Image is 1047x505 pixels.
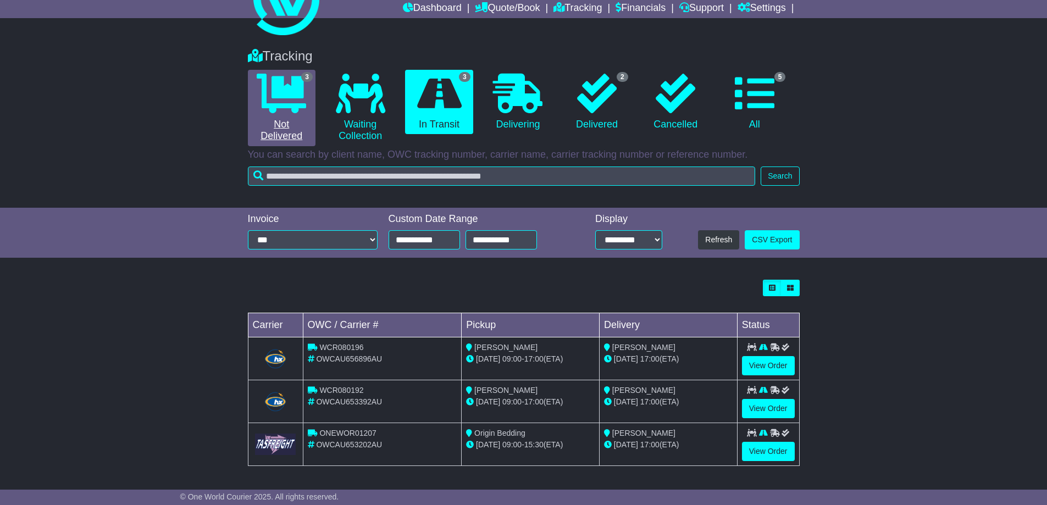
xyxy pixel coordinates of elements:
span: OWCAU656896AU [316,354,382,363]
span: 09:00 [502,354,522,363]
div: - (ETA) [466,353,595,365]
a: 5 All [721,70,788,135]
div: Tracking [242,48,805,64]
span: [PERSON_NAME] [612,343,675,352]
div: - (ETA) [466,439,595,451]
span: Origin Bedding [474,429,525,437]
img: Hunter_Express.png [263,348,287,370]
span: 3 [301,72,313,82]
span: 17:00 [524,397,544,406]
span: WCR080196 [319,343,363,352]
span: [DATE] [476,354,500,363]
span: 17:00 [640,397,660,406]
span: [DATE] [614,440,638,449]
a: 3 In Transit [405,70,473,135]
span: [PERSON_NAME] [612,429,675,437]
span: WCR080192 [319,386,363,395]
span: OWCAU653392AU [316,397,382,406]
div: (ETA) [604,396,733,408]
span: 09:00 [502,397,522,406]
div: - (ETA) [466,396,595,408]
button: Search [761,167,799,186]
div: Invoice [248,213,378,225]
span: [DATE] [614,354,638,363]
button: Refresh [698,230,739,249]
div: (ETA) [604,353,733,365]
div: (ETA) [604,439,733,451]
span: ONEWOR01207 [319,429,376,437]
td: Carrier [248,313,303,337]
span: 17:00 [524,354,544,363]
span: 2 [617,72,628,82]
span: [DATE] [614,397,638,406]
td: Status [737,313,799,337]
span: 09:00 [502,440,522,449]
span: 17:00 [640,440,660,449]
span: © One World Courier 2025. All rights reserved. [180,492,339,501]
span: [PERSON_NAME] [474,386,538,395]
span: [PERSON_NAME] [612,386,675,395]
img: GetCarrierServiceLogo [255,434,296,455]
a: Delivering [484,70,552,135]
img: Hunter_Express.png [263,391,287,413]
div: Display [595,213,662,225]
span: [PERSON_NAME] [474,343,538,352]
td: Pickup [462,313,600,337]
td: OWC / Carrier # [303,313,462,337]
span: 3 [459,72,470,82]
a: Waiting Collection [326,70,394,146]
p: You can search by client name, OWC tracking number, carrier name, carrier tracking number or refe... [248,149,800,161]
div: Custom Date Range [389,213,565,225]
span: [DATE] [476,440,500,449]
span: [DATE] [476,397,500,406]
a: View Order [742,442,795,461]
a: 2 Delivered [563,70,630,135]
a: Cancelled [642,70,710,135]
a: 3 Not Delivered [248,70,315,146]
span: 5 [774,72,786,82]
a: View Order [742,399,795,418]
td: Delivery [599,313,737,337]
span: 17:00 [640,354,660,363]
span: 15:30 [524,440,544,449]
a: CSV Export [745,230,799,249]
a: View Order [742,356,795,375]
span: OWCAU653202AU [316,440,382,449]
